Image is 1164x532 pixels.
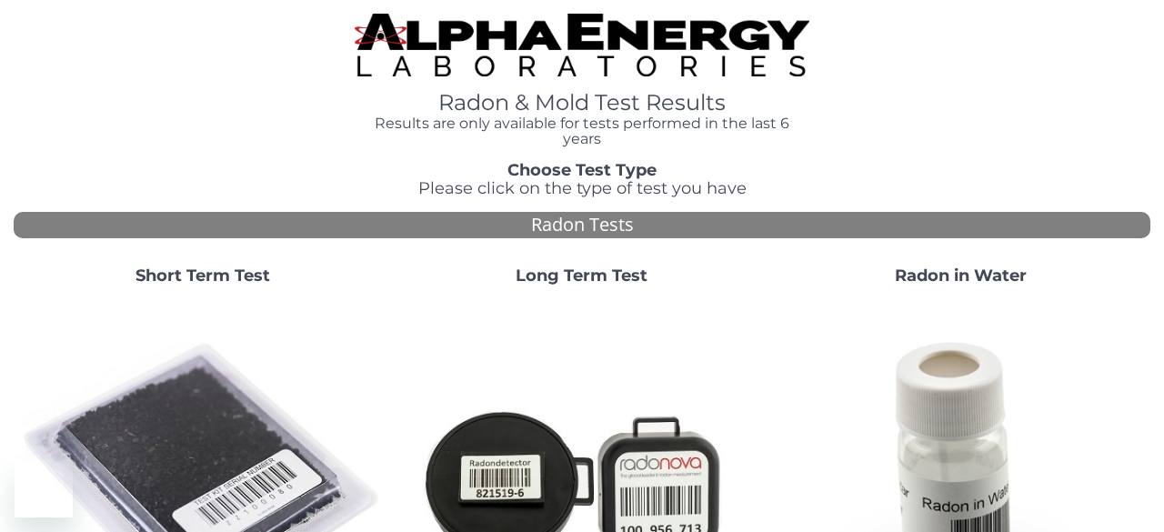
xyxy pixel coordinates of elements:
[895,266,1027,286] strong: Radon in Water
[516,266,647,286] strong: Long Term Test
[355,91,809,115] h1: Radon & Mold Test Results
[135,266,270,286] strong: Short Term Test
[15,459,73,517] iframe: Button to launch messaging window
[14,212,1150,238] div: Radon Tests
[507,160,657,180] strong: Choose Test Type
[418,178,747,198] span: Please click on the type of test you have
[355,14,809,76] img: TightCrop.jpg
[355,115,809,147] h4: Results are only available for tests performed in the last 6 years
